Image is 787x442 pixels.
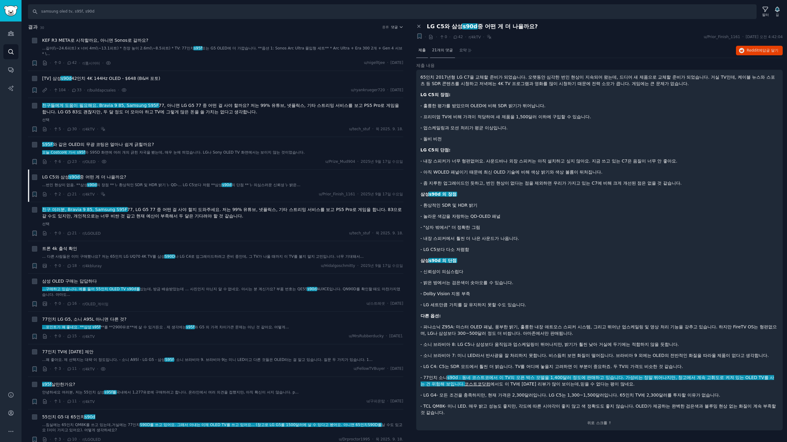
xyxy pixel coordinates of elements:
[82,264,102,268] font: r/4kbluray
[421,269,464,274] font: - 신뢰성이 의심스럽다
[165,358,174,362] font: S95f
[421,353,769,358] font: - 소니 브라비아 7: 미니 LED라서 반사광을 잘 처리하지 못합니다. 비스듬히 보면 화질이 떨어집니다. 브라비아 9 외에는 OLED의 전반적인 화질을 따라올 제품이 없다고 ...
[42,287,403,297] a: ...구매하고 있습니다. 예를 들어 55인치 OLED TV s90d를샀는데, 방금 배송받았는데 ... 사진인지 아닌지 알 수 없네요. 아시는 분 계신가요? 부품 번호는 QE5...
[58,231,61,235] font: 0
[50,366,51,371] font: ·
[361,159,403,164] font: 2025년 9월 17일 수요일
[42,325,403,330] a: ...포인트가 꽤 좋네요. **삼성 s95f**를 **2900유로**에 살 수 있거든요 . 제 생각에는s95f와 G5 의 가격 차이가큰 문제는 아닌 것 같아요. 어떻게...
[28,4,757,19] input: 검색 키워드
[762,13,769,17] font: 필터
[63,127,64,131] font: ·
[72,61,77,65] font: 42
[449,34,450,39] font: ·
[97,366,98,371] font: ·
[85,150,162,155] font: 와 S95D 화면에 여러 개의 긁힌 자국을 봤는데
[140,423,368,427] font: S90D를 쓰고 있어요. 그래서 아내는 이제 OLED TV를 쓰고 있어요... (참고로 LG G5를 1500달러에 살 수 있다고 봤어요. 아니면 65인치
[118,88,119,92] font: ·
[42,37,148,44] a: KEF R3 META로 시작할까요, 아니면 Sonos로 갈까요?
[421,302,526,307] font: - LG 세트만큼 가치를 잘 유지하지 못할 수도 있습니다.
[465,34,466,39] font: ·
[186,325,194,329] font: s95f
[63,334,64,339] font: ·
[63,159,64,164] font: ·
[102,61,103,65] font: ·
[63,231,64,236] font: ·
[421,75,775,86] font: 65인치 2017년형 LG C7을 교체할 준비가 되었습니다. 오랫동안 심각한 번인 현상이 지속되어 왔는데, 드디어 새 제품으로 교체할 준비가 되었습니다. 거실 TV인데, 케이...
[42,358,165,362] font: ...꽤 좋아요. 제 선택지는 대략 이 정도입니다. - 소니 A95l - LG G5 - 삼성
[58,437,61,441] font: 3
[376,437,403,441] font: 목 2025. 9. 18.
[390,301,403,306] font: [DATE]
[222,183,231,187] font: s90d
[354,366,385,371] font: u/FellowTVBuyer
[477,23,538,29] font: 중 어떤 게 더 나을까요?
[42,141,154,148] a: S95F와 같은 OLED의 무광 코팅은 얼마나 쉽게 긁힐까요?
[82,61,100,65] font: r/홈시어터
[587,421,611,425] font: 위로 스크롤 ↑
[42,422,403,433] a: ...침실에는 65인치 QM8K를 쓰고 있는데,거실에는 77인치S90D를 쓰고 있어요. 그래서 아내는 이제 OLED TV를 쓰고 있어요... (참고로 LG G5를 1500달러...
[85,414,95,419] font: s90d
[58,334,61,338] font: 0
[372,231,374,235] font: ·
[72,231,77,235] font: 21
[72,127,77,131] font: 30
[63,263,64,268] font: ·
[421,136,442,141] font: - 돌비 비전
[458,35,463,39] font: 42
[79,301,80,306] font: ·
[87,88,116,92] font: r/buildapcsales
[63,437,64,442] font: ·
[42,287,400,297] font: AUXCE입니다. QN90D를 확인할 때도 마찬가지였습니다. 아마도...
[421,291,470,296] font: - Dolby Vision 지원 부족
[61,76,72,81] font: s90d
[421,375,774,386] font: s90d : 동네 코스트코에서 이 TV의 오픈 박스 모델을 1,400달러 정도에 판매하고 있습니다. 가성비는 정말 뛰어나지만, 창고에서 계속 고휘도로 켜져 있는 OLED TV...
[50,61,51,65] font: ·
[163,150,305,155] font: , 매우 눈에 띄었습니다. LG나 Sony OLED TV 화면에서는 보이지 않는 것이었습니다.
[42,174,69,179] font: LG C5와 삼성
[72,437,77,441] font: 10
[391,25,403,29] button: 댓글
[351,88,385,92] font: u/ryankrueger720
[421,225,480,230] font: - "상자 밖에서" 더 정확한 그림
[58,192,61,196] font: 2
[82,192,95,197] font: r/4kTV
[421,203,478,208] font: - 환상적인 SDR 및 HDR 밝기
[429,192,457,197] font: s90d 의 장점
[421,125,508,130] font: - 업스케일링과 모션 처리가 평균 이상입니다.
[390,366,403,371] font: [DATE]
[50,127,51,131] font: ·
[82,367,95,371] font: r/4kTV
[429,258,457,263] font: s90d 의 단점
[42,46,402,56] font: 또는 G5 OLED에 더 가깝습니다. **옵션 1: Sonos Arc Ultra 몰입형 세트** * Arc Ultra + Era 300 2개 + Gen 4 서브 * \...
[84,88,85,92] font: ·
[42,75,160,82] a: [TV] 삼성s90d42인치 4K 144Hz OLED - $648 (B&H 포토)
[421,158,678,163] font: - 내장 스피커가 너무 형편없어요. 사운드바나 외장 스피커는 아직 설치하고 싶지 않아요. 지금 쓰고 있는 C7은 음질이 너무 안 좋아요.
[389,334,403,338] font: [DATE].
[704,35,740,39] font: u/Prior_Finish_1161
[307,287,317,291] font: s90d
[465,381,490,386] font: 코스트코닷컴
[42,317,126,322] font: 77인치 LG G5, 소니 A95L 아니면 다른 것?
[42,278,97,284] a: 삼성 OLED 구매는 답답하다
[421,92,451,97] font: LG C5의 장점:
[42,117,403,123] a: 선택
[747,48,762,53] font: Reddit에
[772,5,783,18] button: 길
[421,103,546,108] font: - 훌륭한 평가를 받았으며 OLED에 비해 SDR 밝기가 뛰어납니다.
[82,127,95,131] font: r/4kTV
[42,46,403,57] a: ...길이(\~24.6피트) x 너비 4m(\~13.1피트) * 천장 높이 2.6m(\~8.5피트) * TV: 77인치s95f또는 G5 OLED에 더 가깝습니다. **옵션 1...
[127,207,220,212] font: 77, LG G5 77 중 어떤 걸 사야 할지 도와주세요
[151,287,307,291] font: , 방금 배송받았는데 ... 사진인지 아닌지 알 수 없네요. 아시는 분 계신가요? 부품 번호는 QE55
[736,46,783,56] a: Reddit에답글 달기
[357,159,358,164] font: ·
[445,35,447,39] font: 0
[194,325,230,329] font: 와 G5 의 가격 차이가
[349,334,384,338] font: u/MrsRubberducky
[387,88,388,92] font: ·
[82,302,109,306] font: r/OLED_게이밍
[72,301,77,306] font: 16
[63,192,64,197] font: ·
[72,76,160,81] font: 42인치 4K 144Hz OLED - $648 (B&H 포토)
[63,301,64,306] font: ·
[79,366,80,371] font: ·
